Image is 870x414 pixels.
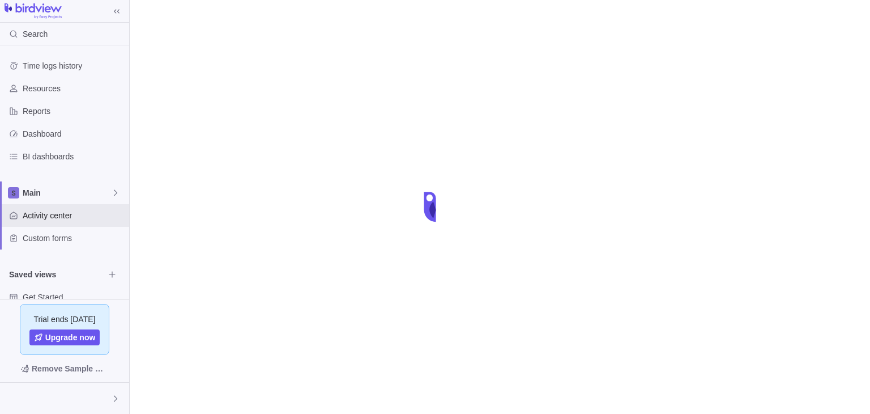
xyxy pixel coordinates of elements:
[23,60,125,71] span: Time logs history
[23,187,111,198] span: Main
[32,362,109,375] span: Remove Sample Data
[9,269,104,280] span: Saved views
[45,332,96,343] span: Upgrade now
[5,3,62,19] img: logo
[7,392,20,405] div: Test
[412,184,458,230] div: loading
[23,83,125,94] span: Resources
[9,360,120,378] span: Remove Sample Data
[34,314,96,325] span: Trial ends [DATE]
[23,292,125,303] span: Get Started
[104,267,120,282] span: Browse views
[23,151,125,162] span: BI dashboards
[23,28,48,40] span: Search
[29,329,100,345] a: Upgrade now
[23,105,125,117] span: Reports
[23,128,125,140] span: Dashboard
[23,210,125,221] span: Activity center
[23,233,125,244] span: Custom forms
